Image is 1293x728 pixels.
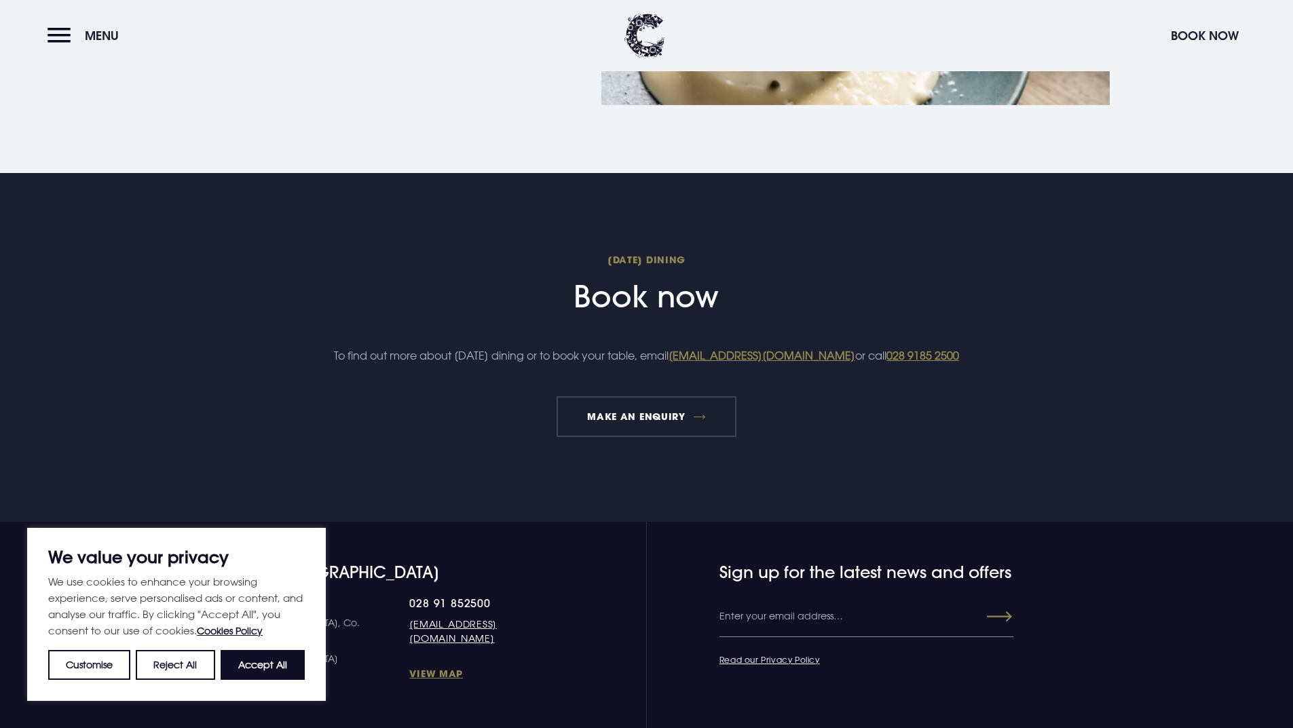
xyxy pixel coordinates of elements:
span: Menu [85,28,119,43]
h4: Sign up for the latest news and offers [719,562,960,582]
button: Accept All [221,650,305,680]
a: Read our Privacy Policy [719,654,820,665]
button: Customise [48,650,130,680]
p: To find out more about [DATE] dining or to book your table, email or call [323,345,969,366]
button: Submit [963,605,1012,629]
a: 028 9185 2500 [886,349,959,362]
div: We value your privacy [27,528,326,701]
p: We value your privacy [48,549,305,565]
button: Menu [48,21,126,50]
h4: Visit [GEOGRAPHIC_DATA] [239,562,559,582]
h2: Book now [323,253,969,315]
a: View Map [409,667,558,680]
input: Enter your email address… [719,596,1013,637]
a: Cookies Policy [197,625,263,636]
a: [EMAIL_ADDRESS][DOMAIN_NAME] [669,349,855,362]
span: [DATE] Dining [323,253,969,266]
a: MAKE AN ENQUIRY [557,396,736,437]
button: Book Now [1164,21,1245,50]
p: We use cookies to enhance your browsing experience, serve personalised ads or content, and analys... [48,573,305,639]
a: 028 91 852500 [409,596,558,610]
img: Clandeboye Lodge [624,14,665,58]
a: [EMAIL_ADDRESS][DOMAIN_NAME] [409,617,558,645]
button: Reject All [136,650,214,680]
